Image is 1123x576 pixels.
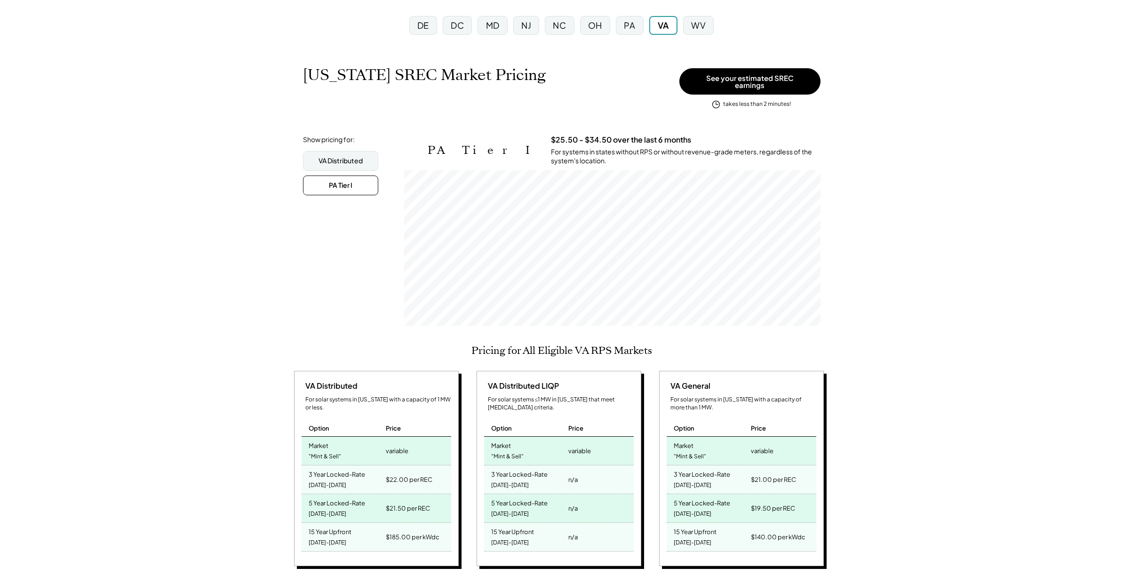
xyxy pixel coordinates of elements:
h2: PA Tier I [428,144,537,157]
div: Market [309,439,328,450]
div: $21.50 per REC [386,502,430,515]
div: [DATE]-[DATE] [674,536,711,549]
div: "Mint & Sell" [491,450,524,463]
div: 3 Year Locked-Rate [491,468,548,479]
div: [DATE]-[DATE] [491,536,529,549]
div: Option [309,424,329,432]
div: 5 Year Locked-Rate [674,496,730,507]
div: [DATE]-[DATE] [309,508,346,520]
div: 15 Year Upfront [674,525,717,536]
div: takes less than 2 minutes! [723,100,791,108]
div: Market [491,439,511,450]
div: [DATE]-[DATE] [491,479,529,492]
div: n/a [568,502,578,515]
div: $185.00 per kWdc [386,530,439,544]
div: Market [674,439,693,450]
div: For solar systems in [US_STATE] with a capacity of more than 1 MW. [670,396,816,412]
div: NJ [521,19,531,31]
div: [DATE]-[DATE] [309,536,346,549]
div: DC [451,19,464,31]
div: "Mint & Sell" [309,450,341,463]
h3: $25.50 - $34.50 over the last 6 months [551,135,691,145]
div: PA [624,19,635,31]
div: PA Tier I [329,181,352,190]
div: 5 Year Locked-Rate [491,496,548,507]
div: 3 Year Locked-Rate [674,468,730,479]
div: 3 Year Locked-Rate [309,468,365,479]
div: Price [568,424,583,432]
div: VA Distributed LIQP [484,381,559,391]
div: n/a [568,530,578,544]
div: Show pricing for: [303,135,355,144]
button: See your estimated SREC earnings [679,68,820,95]
div: WV [691,19,706,31]
div: 15 Year Upfront [491,525,534,536]
div: $21.00 per REC [751,473,796,486]
div: 5 Year Locked-Rate [309,496,365,507]
div: Option [674,424,694,432]
div: $140.00 per kWdc [751,530,805,544]
div: VA Distributed [302,381,358,391]
div: OH [588,19,602,31]
div: [DATE]-[DATE] [309,479,346,492]
div: MD [486,19,500,31]
div: $22.00 per REC [386,473,432,486]
div: n/a [568,473,578,486]
div: variable [568,444,591,457]
div: [DATE]-[DATE] [674,508,711,520]
div: DE [417,19,429,31]
div: VA General [667,381,710,391]
div: "Mint & Sell" [674,450,706,463]
div: 15 Year Upfront [309,525,351,536]
div: Price [386,424,401,432]
div: VA Distributed [319,156,363,166]
div: For systems in states without RPS or without revenue-grade meters, regardless of the system's loc... [551,147,820,166]
div: For solar systems in [US_STATE] with a capacity of 1 MW or less. [305,396,451,412]
div: Price [751,424,766,432]
h2: Pricing for All Eligible VA RPS Markets [471,344,652,357]
div: [DATE]-[DATE] [491,508,529,520]
div: Option [491,424,512,432]
h1: [US_STATE] SREC Market Pricing [303,66,546,84]
div: VA [658,19,669,31]
div: variable [751,444,773,457]
div: NC [553,19,566,31]
div: $19.50 per REC [751,502,795,515]
div: For solar systems ≤1 MW in [US_STATE] that meet [MEDICAL_DATA] criteria. [488,396,634,412]
div: variable [386,444,408,457]
div: [DATE]-[DATE] [674,479,711,492]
